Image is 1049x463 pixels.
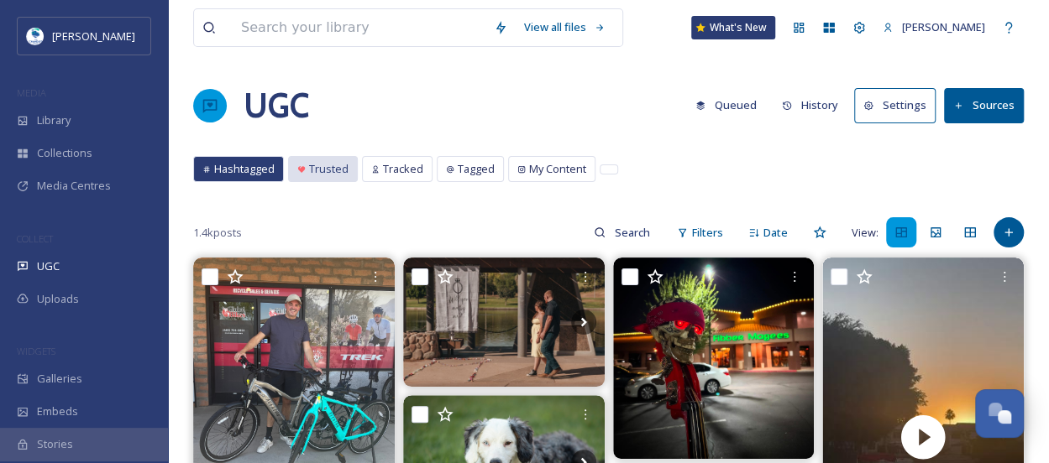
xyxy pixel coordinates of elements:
[214,161,275,177] span: Hashtagged
[383,161,423,177] span: Tracked
[37,258,60,274] span: UGC
[17,345,55,357] span: WIDGETS
[17,232,53,245] span: COLLECT
[944,88,1024,122] button: Sources
[874,11,994,44] a: [PERSON_NAME]
[613,258,815,459] img: Fun short gig with Mr. Todd toddsfolkart at fibbermageesirishpub Mr. Pitiful and Big Red Lucy App...
[458,161,495,177] span: Tagged
[52,29,135,44] span: [PERSON_NAME]
[854,88,936,122] button: Settings
[774,89,855,122] a: History
[691,16,775,39] a: What's New
[37,403,78,419] span: Embeds
[37,178,111,194] span: Media Centres
[403,258,605,386] img: Brock & Kyleigh | Their Story in Frames There’s something so special about the way these two look...
[37,112,71,128] span: Library
[687,89,765,122] button: Queued
[687,89,774,122] a: Queued
[516,11,614,44] a: View all files
[529,161,586,177] span: My Content
[193,225,242,241] span: 1.4k posts
[37,436,73,452] span: Stories
[774,89,847,122] button: History
[852,225,879,241] span: View:
[763,225,788,241] span: Date
[37,145,92,161] span: Collections
[902,19,985,34] span: [PERSON_NAME]
[17,86,46,99] span: MEDIA
[309,161,349,177] span: Trusted
[27,28,44,44] img: download.jpeg
[37,291,79,307] span: Uploads
[37,371,82,387] span: Galleries
[233,9,485,46] input: Search your library
[692,225,723,241] span: Filters
[854,88,944,122] a: Settings
[244,81,309,131] a: UGC
[975,389,1024,438] button: Open Chat
[606,216,660,249] input: Search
